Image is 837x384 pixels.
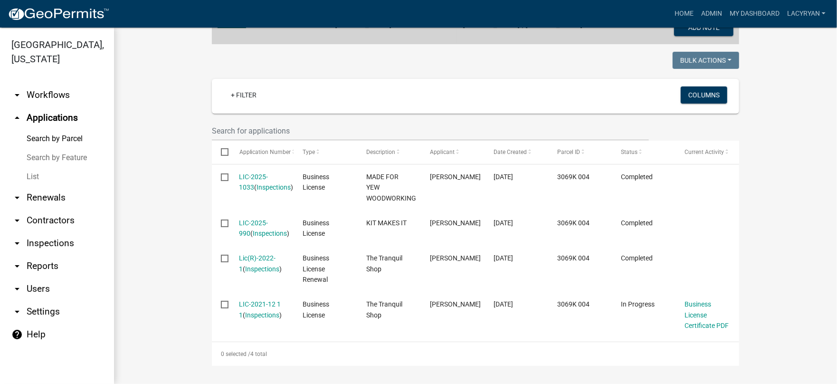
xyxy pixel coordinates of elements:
[421,141,485,163] datatable-header-cell: Applicant
[430,254,481,262] span: Alison Hampson
[366,149,395,155] span: Description
[557,300,590,308] span: 3069K 004
[11,192,23,203] i: arrow_drop_down
[485,141,548,163] datatable-header-cell: Date Created
[621,300,655,308] span: In Progress
[303,300,330,319] span: Business License
[621,149,637,155] span: Status
[671,5,697,23] a: Home
[688,24,719,31] span: Add Note
[11,329,23,340] i: help
[11,238,23,249] i: arrow_drop_down
[212,141,230,163] datatable-header-cell: Select
[557,219,590,227] span: 3069K 004
[246,265,280,273] a: Inspections
[303,173,330,192] span: Business License
[319,13,428,45] td: 79 [PERSON_NAME] CT
[557,173,590,181] span: 3069K 004
[494,219,513,227] span: 01/07/2025
[494,300,513,308] span: 10/07/2021
[223,86,264,104] a: + Filter
[239,172,285,193] div: ( )
[675,141,739,163] datatable-header-cell: Current Activity
[11,112,23,124] i: arrow_drop_up
[494,149,527,155] span: Date Created
[430,219,481,227] span: ALISON HAMPSON
[681,86,727,104] button: Columns
[11,283,23,295] i: arrow_drop_down
[685,300,729,330] a: Business License Certificate PDF
[366,254,402,273] span: The Tranquil Shop
[430,149,455,155] span: Applicant
[673,52,739,69] button: Bulk Actions
[11,215,23,226] i: arrow_drop_down
[303,149,315,155] span: Type
[253,230,287,237] a: Inspections
[246,311,280,319] a: Inspections
[239,218,285,240] div: ( )
[357,141,421,163] datatable-header-cell: Description
[685,149,724,155] span: Current Activity
[557,149,580,155] span: Parcel ID
[557,254,590,262] span: 3069K 004
[430,173,481,181] span: TERESA HAMPSON
[239,253,285,275] div: ( )
[239,299,285,321] div: ( )
[548,141,612,163] datatable-header-cell: Parcel ID
[366,219,407,227] span: KIT MAKES IT
[616,13,653,45] td: 0.770
[11,89,23,101] i: arrow_drop_down
[697,5,726,23] a: Admin
[303,219,330,238] span: Business License
[366,173,416,202] span: MADE FOR YEW WOODWORKING
[783,5,829,23] a: lacyryan
[494,173,513,181] span: 04/11/2025
[366,300,402,319] span: The Tranquil Shop
[239,149,291,155] span: Application Number
[430,300,481,308] span: Alison Hampson
[303,254,330,284] span: Business License Renewal
[457,13,616,45] td: [PERSON_NAME] | [PERSON_NAME]
[260,13,319,45] td: 3069K 004
[239,254,276,273] a: Lic(R)-2022-1
[239,173,268,192] a: LIC-2025-1033
[221,351,250,357] span: 0 selected /
[294,141,357,163] datatable-header-cell: Type
[621,173,653,181] span: Completed
[674,19,733,36] button: Add Note
[239,300,281,319] a: LIC-2021-12 1 1
[212,342,739,366] div: 4 total
[230,141,294,163] datatable-header-cell: Application Number
[621,219,653,227] span: Completed
[494,254,513,262] span: 01/21/2022
[11,306,23,317] i: arrow_drop_down
[621,254,653,262] span: Completed
[612,141,675,163] datatable-header-cell: Status
[726,5,783,23] a: My Dashboard
[11,260,23,272] i: arrow_drop_down
[239,219,268,238] a: LIC-2025-990
[212,121,649,141] input: Search for applications
[257,183,291,191] a: Inspections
